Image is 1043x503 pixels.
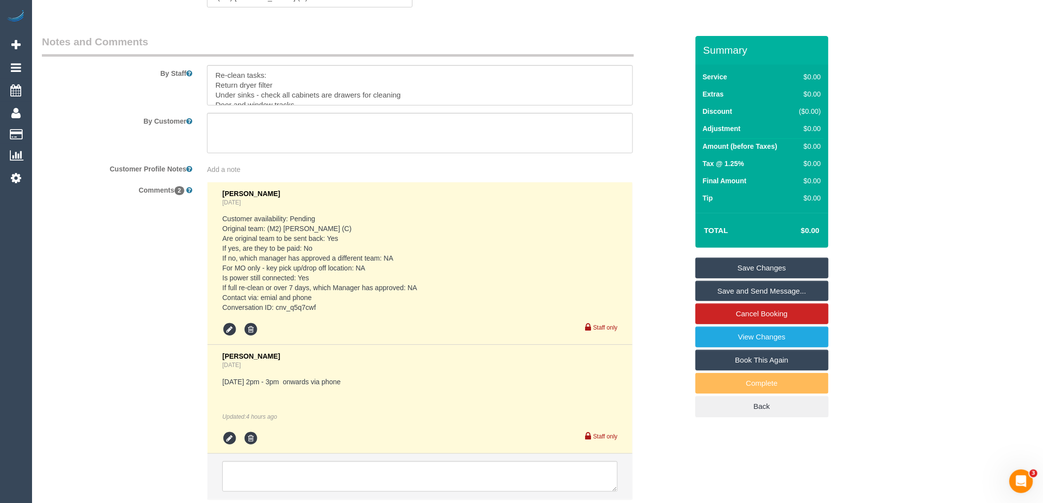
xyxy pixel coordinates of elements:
[42,34,634,57] legend: Notes and Comments
[695,281,829,302] a: Save and Send Message...
[222,377,618,387] pre: [DATE] 2pm - 3pm onwards via phone
[795,193,821,203] div: $0.00
[703,141,777,151] label: Amount (before Taxes)
[703,124,741,134] label: Adjustment
[795,176,821,186] div: $0.00
[795,72,821,82] div: $0.00
[1009,469,1033,493] iframe: Intercom live chat
[695,303,829,324] a: Cancel Booking
[207,166,241,173] span: Add a note
[695,327,829,347] a: View Changes
[222,199,241,206] a: [DATE]
[1030,469,1038,477] span: 3
[703,44,824,56] h3: Summary
[703,176,747,186] label: Final Amount
[35,161,200,174] label: Customer Profile Notes
[703,159,744,168] label: Tax @ 1.25%
[222,413,277,420] em: Updated:
[695,258,829,278] a: Save Changes
[174,186,185,195] span: 2
[35,65,200,78] label: By Staff
[703,72,728,82] label: Service
[703,193,713,203] label: Tip
[771,227,819,235] h4: $0.00
[222,214,618,312] pre: Customer availability: Pending Original team: (M2) [PERSON_NAME] (C) Are original team to be sent...
[593,433,618,440] small: Staff only
[6,10,26,24] img: Automaid Logo
[222,352,280,360] span: [PERSON_NAME]
[795,89,821,99] div: $0.00
[795,141,821,151] div: $0.00
[703,106,732,116] label: Discount
[795,106,821,116] div: ($0.00)
[593,324,618,331] small: Staff only
[222,362,241,369] a: [DATE]
[695,350,829,370] a: Book This Again
[703,89,724,99] label: Extras
[35,182,200,195] label: Comments
[704,226,729,235] strong: Total
[222,190,280,198] span: [PERSON_NAME]
[695,396,829,417] a: Back
[795,124,821,134] div: $0.00
[35,113,200,126] label: By Customer
[795,159,821,168] div: $0.00
[246,413,277,420] span: Aug 14, 2025 11:47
